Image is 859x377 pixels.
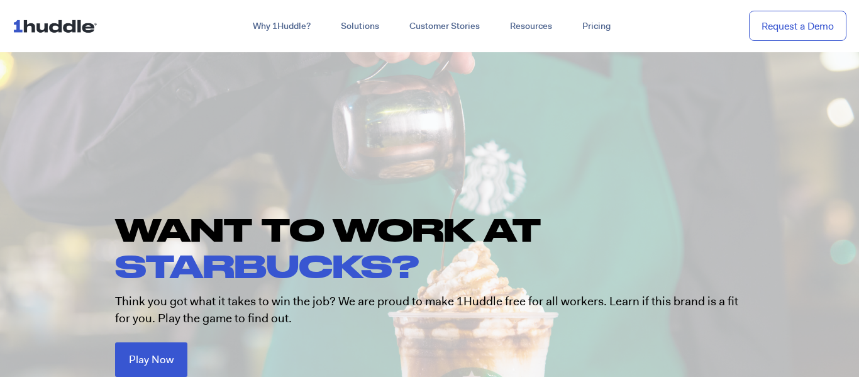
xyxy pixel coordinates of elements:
span: STARBUCKS? [115,247,419,284]
p: Think you got what it takes to win the job? We are proud to make 1Huddle free for all workers. Le... [115,293,744,327]
a: Solutions [326,15,394,38]
a: Request a Demo [749,11,846,42]
a: Customer Stories [394,15,495,38]
a: Resources [495,15,567,38]
a: Pricing [567,15,626,38]
img: ... [13,14,103,38]
h1: WANT TO WORK AT [115,211,756,284]
a: Why 1Huddle? [238,15,326,38]
a: Play Now [115,342,187,377]
span: Play Now [129,354,174,365]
